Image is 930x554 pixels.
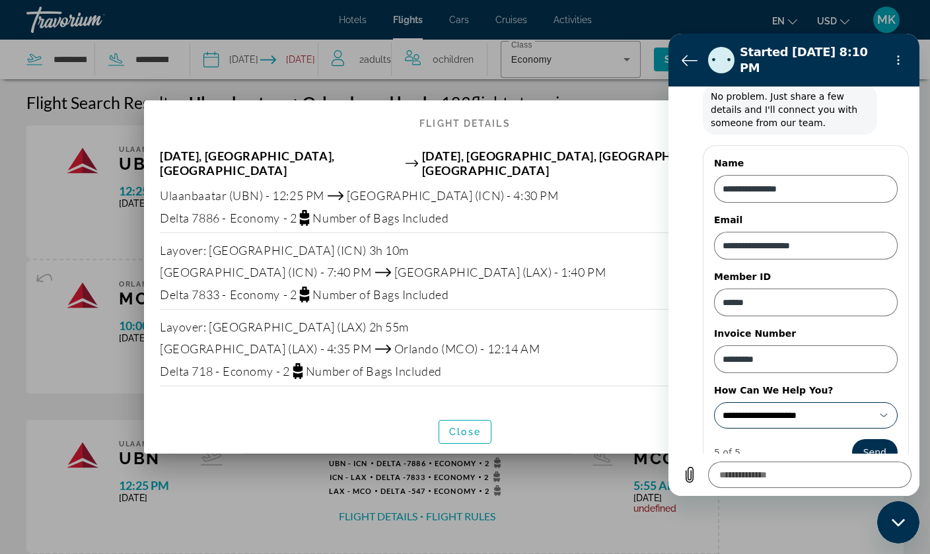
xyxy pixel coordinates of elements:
[283,287,297,302] span: - 2
[230,287,280,302] span: Economy
[160,149,402,178] span: [DATE], [GEOGRAPHIC_DATA], [GEOGRAPHIC_DATA]
[439,420,491,444] button: Close
[230,211,280,225] span: Economy
[449,427,481,437] span: Close
[160,320,770,334] div: : [GEOGRAPHIC_DATA] (LAX) 2h 55m
[160,265,372,279] span: [GEOGRAPHIC_DATA] (ICN) - 7:40 PM
[160,287,770,302] div: Delta 7833 -
[160,341,372,356] span: [GEOGRAPHIC_DATA] (LAX) - 4:35 PM
[276,364,290,378] span: - 2
[160,363,770,379] div: Delta 718 -
[283,211,297,225] span: - 2
[668,34,919,496] iframe: Messaging window
[312,211,448,225] span: Number of Bags Included
[312,287,448,302] span: Number of Bags Included
[223,364,273,378] span: Economy
[160,243,203,258] span: Layover
[394,341,540,356] span: Orlando (MCO) - 12:14 AM
[347,188,559,203] span: [GEOGRAPHIC_DATA] (ICN) - 4:30 PM
[160,320,203,334] span: Layover
[160,188,324,203] span: Ulaanbaatar (UBN) - 12:25 PM
[306,364,442,378] span: Number of Bags Included
[144,100,786,135] h2: Flight Details
[160,243,770,258] div: : [GEOGRAPHIC_DATA] (ICN) 3h 10m
[877,501,919,543] iframe: Button to launch messaging window, conversation in progress
[422,149,770,178] span: [DATE], [GEOGRAPHIC_DATA], [GEOGRAPHIC_DATA], [GEOGRAPHIC_DATA]
[394,265,606,279] span: [GEOGRAPHIC_DATA] (LAX) - 1:40 PM
[160,210,770,226] div: Delta 7886 -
